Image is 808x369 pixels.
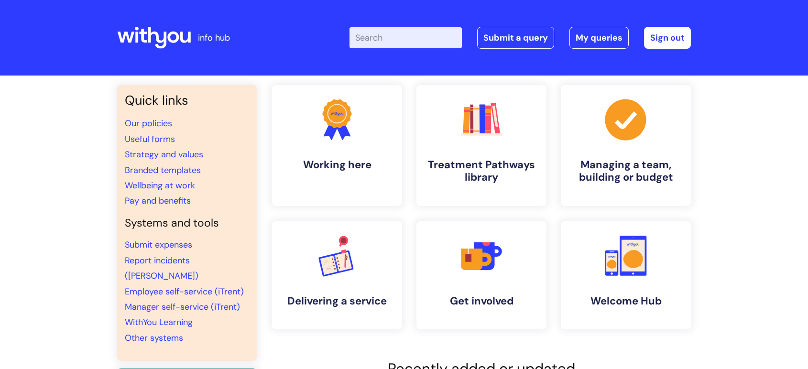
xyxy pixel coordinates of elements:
h4: Delivering a service [280,295,394,307]
a: Employee self-service (iTrent) [125,286,244,297]
a: Delivering a service [272,221,402,329]
a: Working here [272,85,402,206]
a: My queries [569,27,629,49]
a: Wellbeing at work [125,180,195,191]
a: Treatment Pathways library [416,85,546,206]
a: Useful forms [125,133,175,145]
a: Report incidents ([PERSON_NAME]) [125,255,198,282]
a: Submit expenses [125,239,192,250]
a: Sign out [644,27,691,49]
h4: Working here [280,159,394,171]
p: info hub [198,30,230,45]
h4: Treatment Pathways library [424,159,539,184]
a: Strategy and values [125,149,203,160]
h4: Managing a team, building or budget [568,159,683,184]
h4: Get involved [424,295,539,307]
a: Submit a query [477,27,554,49]
a: Managing a team, building or budget [561,85,691,206]
div: | - [349,27,691,49]
a: Pay and benefits [125,195,191,206]
h3: Quick links [125,93,249,108]
a: Other systems [125,332,183,344]
a: Branded templates [125,164,201,176]
a: Our policies [125,118,172,129]
a: WithYou Learning [125,316,193,328]
a: Manager self-service (iTrent) [125,301,240,313]
a: Welcome Hub [561,221,691,329]
a: Get involved [416,221,546,329]
h4: Systems and tools [125,217,249,230]
h4: Welcome Hub [568,295,683,307]
input: Search [349,27,462,48]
